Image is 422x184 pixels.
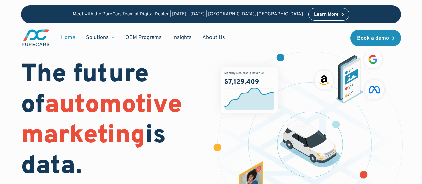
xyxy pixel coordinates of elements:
a: About Us [197,31,230,44]
a: main [21,29,50,47]
span: automotive marketing [21,89,182,152]
img: purecars logo [21,29,50,47]
a: OEM Programs [120,31,167,44]
img: ads on social media and advertising partners [312,48,387,103]
div: Solutions [81,31,120,44]
a: Home [56,31,81,44]
div: Learn More [314,12,339,17]
h1: The future of is data. [21,60,203,182]
div: Solutions [86,34,109,41]
img: chart showing monthly dealership revenue of $7m [221,67,278,113]
p: Meet with the PureCars Team at Digital Dealer | [DATE] - [DATE] | [GEOGRAPHIC_DATA], [GEOGRAPHIC_... [73,12,303,17]
a: Book a demo [350,30,401,46]
a: Insights [167,31,197,44]
div: Book a demo [357,36,389,41]
img: illustration of a vehicle [280,120,340,167]
a: Learn More [308,8,350,21]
